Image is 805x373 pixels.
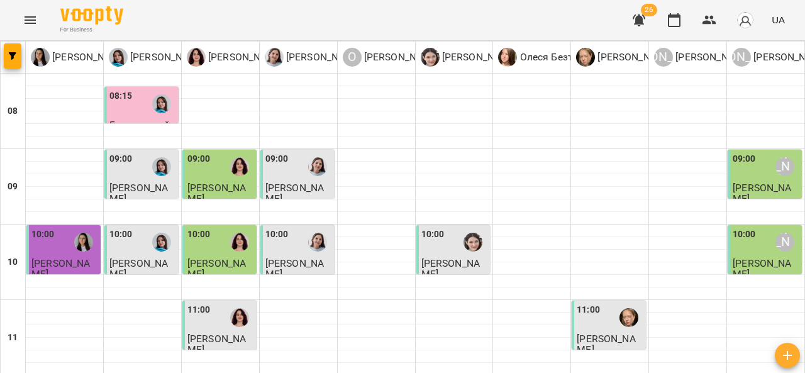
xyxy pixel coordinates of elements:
label: 10:00 [733,228,756,242]
img: С [421,48,440,67]
img: Тетяна Хомин [152,233,171,252]
p: [PERSON_NAME] [128,50,206,65]
a: О Олеся Безтільна [498,48,598,67]
a: [PERSON_NAME] [PERSON_NAME] [654,48,752,67]
div: Олеся Безтільна [498,48,598,67]
label: 11:00 [577,303,600,317]
span: [PERSON_NAME] [421,257,480,280]
button: Створити урок [775,343,800,368]
label: 10:00 [31,228,55,242]
img: Т [109,48,128,67]
p: [PERSON_NAME] [673,50,752,65]
div: Анна Прокопенко [576,48,674,67]
img: О [498,48,517,67]
img: А [576,48,595,67]
span: [PERSON_NAME] [187,333,246,355]
span: [PERSON_NAME] [109,257,168,280]
label: 08:15 [109,89,133,103]
div: [PERSON_NAME] [654,48,673,67]
img: avatar_s.png [736,11,754,29]
p: Олеся Безтільна [517,50,598,65]
a: І [PERSON_NAME] [31,48,128,67]
img: Анна Прокопенко [619,308,638,327]
label: 09:00 [187,152,211,166]
div: Анна Субота [775,157,794,176]
label: 09:00 [733,152,756,166]
h6: 10 [8,255,18,269]
span: [PERSON_NAME] [187,182,246,204]
a: Т [PERSON_NAME] [109,48,206,67]
img: Д [265,48,284,67]
div: Юлія Януш [654,48,752,67]
button: Menu [15,5,45,35]
button: UA [767,8,790,31]
img: Софія Цюпер [464,233,482,252]
p: [PERSON_NAME] [284,50,362,65]
span: [PERSON_NAME] [265,182,324,204]
div: Анна Субота [775,233,794,252]
img: О [187,48,206,67]
div: Дарія Тріпадуш [265,48,362,67]
a: С [PERSON_NAME] [421,48,518,67]
img: Voopty Logo [60,6,123,25]
div: О [343,48,362,67]
h6: 11 [8,331,18,345]
a: О [PERSON_NAME] [343,48,440,67]
span: [PERSON_NAME] [733,257,791,280]
h6: 08 [8,104,18,118]
label: 09:00 [109,152,133,166]
span: [PERSON_NAME] [733,182,791,204]
h6: 09 [8,180,18,194]
p: [PERSON_NAME] [595,50,674,65]
span: [PERSON_NAME] [577,333,635,355]
label: 10:00 [421,228,445,242]
span: [PERSON_NAME] [109,182,168,204]
img: І [31,48,50,67]
img: Ольга Крикун [230,233,249,252]
div: Олександр Шикін [343,48,440,67]
label: 09:00 [265,152,289,166]
img: Тетяна Хомин [152,94,171,113]
a: Д [PERSON_NAME] [265,48,362,67]
img: Тетяна Хомин [152,157,171,176]
label: 10:00 [265,228,289,242]
div: Ірина Керівник [31,48,128,67]
span: Горогоцький Устим [109,119,170,142]
img: Дарія Тріпадуш [308,233,327,252]
img: Ольга Крикун [230,157,249,176]
p: [PERSON_NAME] [440,50,518,65]
a: О [PERSON_NAME] [187,48,284,67]
a: А [PERSON_NAME] [576,48,674,67]
span: UA [772,13,785,26]
span: [PERSON_NAME] [187,257,246,280]
div: Софія Цюпер [421,48,518,67]
p: [PERSON_NAME] [362,50,440,65]
p: [PERSON_NAME] [50,50,128,65]
label: 10:00 [109,228,133,242]
div: Ольга Крикун [187,48,284,67]
span: 26 [641,4,657,16]
span: For Business [60,26,123,34]
p: [PERSON_NAME] [206,50,284,65]
img: Дарія Тріпадуш [308,157,327,176]
label: 10:00 [187,228,211,242]
img: Ольга Крикун [230,308,249,327]
span: [PERSON_NAME] [265,257,324,280]
label: 11:00 [187,303,211,317]
div: [PERSON_NAME] [732,48,751,67]
span: [PERSON_NAME] [31,257,90,280]
div: Тетяна Хомин [109,48,206,67]
img: Ірина Керівник [74,233,93,252]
